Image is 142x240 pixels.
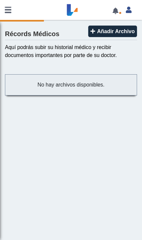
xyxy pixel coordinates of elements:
[97,29,135,34] span: Añadir Archivo
[88,26,137,37] button: Añadir Archivo
[37,82,104,88] span: No hay archivos disponibles.
[83,214,135,233] iframe: Help widget launcher
[5,44,117,58] span: Aquí podrás subir su historial médico y recibir documentos importantes por parte de su doctor.
[5,30,59,38] h4: Récords Médicos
